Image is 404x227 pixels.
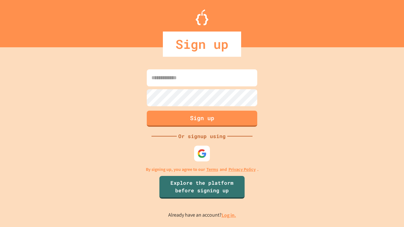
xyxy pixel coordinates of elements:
[196,9,208,25] img: Logo.svg
[163,32,241,57] div: Sign up
[206,166,218,173] a: Terms
[168,211,236,219] p: Already have an account?
[197,149,207,158] img: google-icon.svg
[229,166,256,173] a: Privacy Policy
[146,166,258,173] p: By signing up, you agree to our and .
[222,212,236,218] a: Log in.
[147,111,257,127] button: Sign up
[177,132,227,140] div: Or signup using
[159,176,245,199] a: Explore the platform before signing up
